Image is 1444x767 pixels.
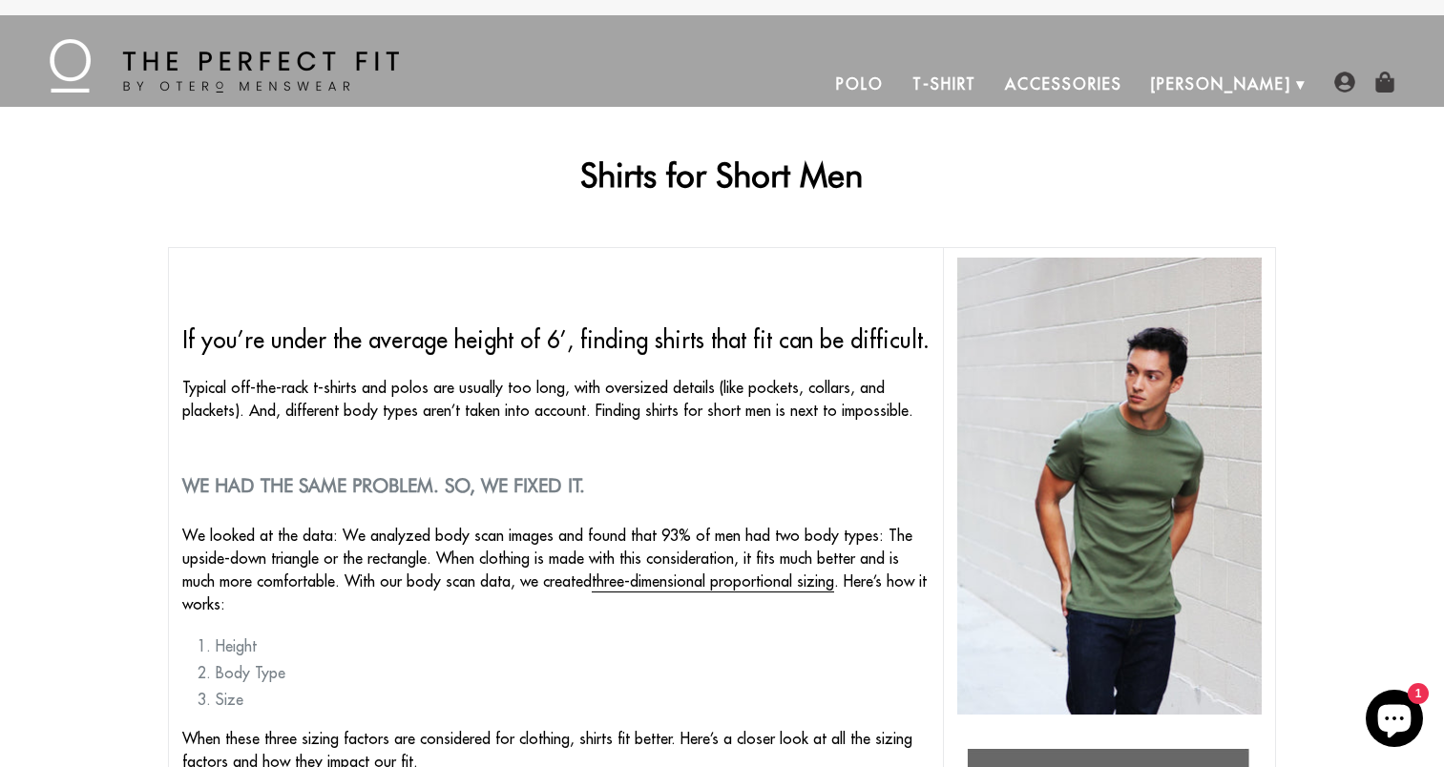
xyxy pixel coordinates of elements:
[182,524,930,615] p: We looked at the data: We analyzed body scan images and found that 93% of men had two body types:...
[991,61,1136,107] a: Accessories
[957,258,1262,715] img: shirts for short men
[1374,72,1395,93] img: shopping-bag-icon.png
[182,376,930,422] p: Typical off-the-rack t-shirts and polos are usually too long, with oversized details (like pocket...
[182,474,930,497] h2: We had the same problem. So, we fixed it.
[168,155,1277,195] h1: Shirts for Short Men
[898,61,991,107] a: T-Shirt
[216,661,930,684] li: Body Type
[216,688,930,711] li: Size
[822,61,898,107] a: Polo
[1137,61,1306,107] a: [PERSON_NAME]
[1360,690,1429,752] inbox-online-store-chat: Shopify online store chat
[50,39,399,93] img: The Perfect Fit - by Otero Menswear - Logo
[182,325,930,354] span: If you’re under the average height of 6’, finding shirts that fit can be difficult.
[1334,72,1355,93] img: user-account-icon.png
[592,571,834,592] a: three-dimensional proportional sizing
[216,634,930,657] li: Height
